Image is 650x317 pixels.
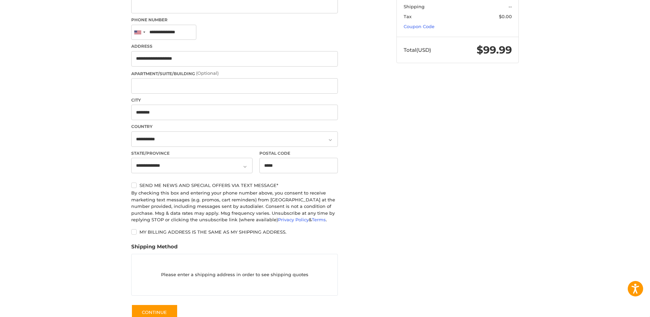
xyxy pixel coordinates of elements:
label: City [131,97,338,103]
span: $0.00 [499,14,512,19]
a: Terms [312,217,326,222]
span: Total (USD) [404,47,431,53]
label: Phone Number [131,17,338,23]
span: -- [508,4,512,9]
p: Please enter a shipping address in order to see shipping quotes [132,268,338,282]
label: Postal Code [259,150,338,156]
small: (Optional) [196,70,219,76]
label: Country [131,124,338,130]
a: Coupon Code [404,24,434,29]
label: State/Province [131,150,253,156]
label: Apartment/Suite/Building [131,70,338,77]
label: My billing address is the same as my shipping address. [131,229,338,235]
div: By checking this box and entering your phone number above, you consent to receive marketing text ... [131,190,338,223]
label: Send me news and special offers via text message* [131,183,338,188]
div: United States: +1 [132,25,147,40]
label: Address [131,43,338,49]
span: Shipping [404,4,425,9]
span: $99.99 [477,44,512,56]
a: Privacy Policy [278,217,309,222]
span: Tax [404,14,412,19]
legend: Shipping Method [131,243,177,254]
